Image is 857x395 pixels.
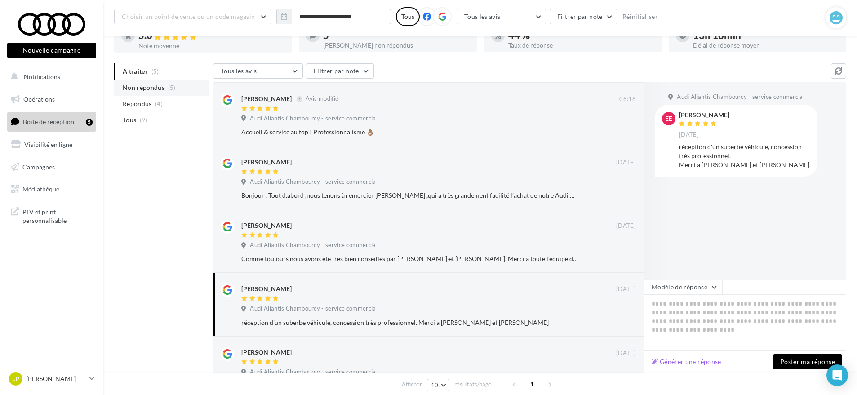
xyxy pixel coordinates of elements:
[644,280,722,295] button: Modèle de réponse
[677,93,804,101] span: Audi Aliantis Chambourcy - service commercial
[306,95,338,102] span: Avis modifié
[241,158,292,167] div: [PERSON_NAME]
[508,42,654,49] div: Taux de réponse
[250,115,377,123] span: Audi Aliantis Chambourcy - service commercial
[26,374,86,383] p: [PERSON_NAME]
[5,67,94,86] button: Notifications
[648,356,725,367] button: Générer une réponse
[250,178,377,186] span: Audi Aliantis Chambourcy - service commercial
[241,128,577,137] div: Accueil & service au top ! Professionnalisme 👌🏽
[24,73,60,80] span: Notifications
[402,380,422,389] span: Afficher
[241,284,292,293] div: [PERSON_NAME]
[679,112,729,118] div: [PERSON_NAME]
[123,115,136,124] span: Tous
[155,100,163,107] span: (4)
[221,67,257,75] span: Tous les avis
[323,31,469,40] div: 5
[22,185,59,193] span: Médiathèque
[22,206,93,225] span: PLV et print personnalisable
[241,191,577,200] div: Bonjour , Tout d.abord ,nous tenons à remercier [PERSON_NAME] ,qui a très grandement facilité l’a...
[616,285,636,293] span: [DATE]
[241,348,292,357] div: [PERSON_NAME]
[306,63,374,79] button: Filtrer par note
[457,9,546,24] button: Tous les avis
[5,180,98,199] a: Médiathèque
[665,114,672,123] span: EE
[24,141,72,148] span: Visibilité en ligne
[123,99,152,108] span: Répondus
[431,382,439,389] span: 10
[619,95,636,103] span: 08:18
[23,118,74,125] span: Boîte de réception
[323,42,469,49] div: [PERSON_NAME] non répondus
[5,112,98,131] a: Boîte de réception5
[693,31,839,40] div: 13h 10min
[12,374,19,383] span: LP
[679,131,699,139] span: [DATE]
[140,116,147,124] span: (9)
[616,349,636,357] span: [DATE]
[250,241,377,249] span: Audi Aliantis Chambourcy - service commercial
[7,43,96,58] button: Nouvelle campagne
[773,354,842,369] button: Poster ma réponse
[616,222,636,230] span: [DATE]
[5,158,98,177] a: Campagnes
[616,159,636,167] span: [DATE]
[241,318,577,327] div: réception d'un suberbe véhicule, concession très professionnel. Merci a [PERSON_NAME] et [PERSON_...
[86,119,93,126] div: 5
[5,135,98,154] a: Visibilité en ligne
[241,254,577,263] div: Comme toujours nous avons été très bien conseillés par [PERSON_NAME] et [PERSON_NAME]. Merci à to...
[250,305,377,313] span: Audi Aliantis Chambourcy - service commercial
[5,202,98,229] a: PLV et print personnalisable
[213,63,303,79] button: Tous les avis
[679,142,810,169] div: réception d'un suberbe véhicule, concession très professionnel. Merci a [PERSON_NAME] et [PERSON_...
[23,95,55,103] span: Opérations
[22,163,55,170] span: Campagnes
[427,379,450,391] button: 10
[122,13,255,20] span: Choisir un point de vente ou un code magasin
[396,7,420,26] div: Tous
[525,377,539,391] span: 1
[114,9,271,24] button: Choisir un point de vente ou un code magasin
[464,13,501,20] span: Tous les avis
[241,94,292,103] div: [PERSON_NAME]
[5,90,98,109] a: Opérations
[168,84,176,91] span: (5)
[826,364,848,386] div: Open Intercom Messenger
[7,370,96,387] a: LP [PERSON_NAME]
[693,42,839,49] div: Délai de réponse moyen
[550,9,617,24] button: Filtrer par note
[241,221,292,230] div: [PERSON_NAME]
[123,83,164,92] span: Non répondus
[619,11,662,22] button: Réinitialiser
[508,31,654,40] div: 44 %
[454,380,492,389] span: résultats/page
[138,43,284,49] div: Note moyenne
[138,31,284,41] div: 5.0
[250,368,377,376] span: Audi Aliantis Chambourcy - service commercial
